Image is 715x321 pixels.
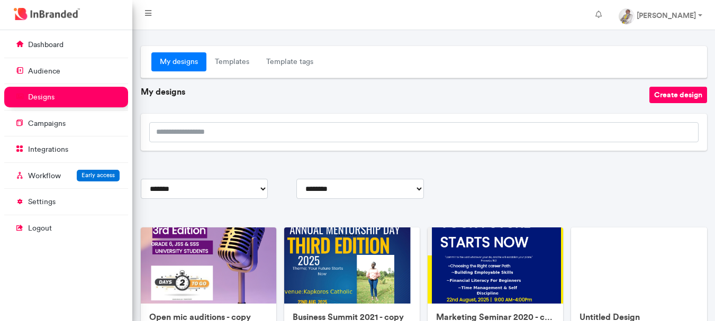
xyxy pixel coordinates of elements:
p: integrations [28,144,68,155]
img: profile dp [619,8,635,24]
a: integrations [4,139,128,159]
a: audience [4,61,128,81]
p: campaigns [28,118,66,129]
a: dashboard [4,34,128,54]
a: [PERSON_NAME] [610,4,711,25]
a: Templates [206,52,258,71]
p: logout [28,223,52,234]
a: My designs [151,52,206,71]
img: InBranded Logo [11,5,83,23]
h6: My designs [141,87,649,97]
a: Template tags [258,52,322,71]
a: designs [4,87,128,107]
a: campaigns [4,113,128,133]
button: Create design [649,87,707,103]
p: Workflow [28,171,61,181]
a: WorkflowEarly access [4,166,128,186]
a: settings [4,191,128,212]
p: dashboard [28,40,64,50]
span: Early access [82,171,115,179]
p: designs [28,92,55,103]
p: audience [28,66,60,77]
strong: [PERSON_NAME] [637,11,696,20]
p: settings [28,197,56,207]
